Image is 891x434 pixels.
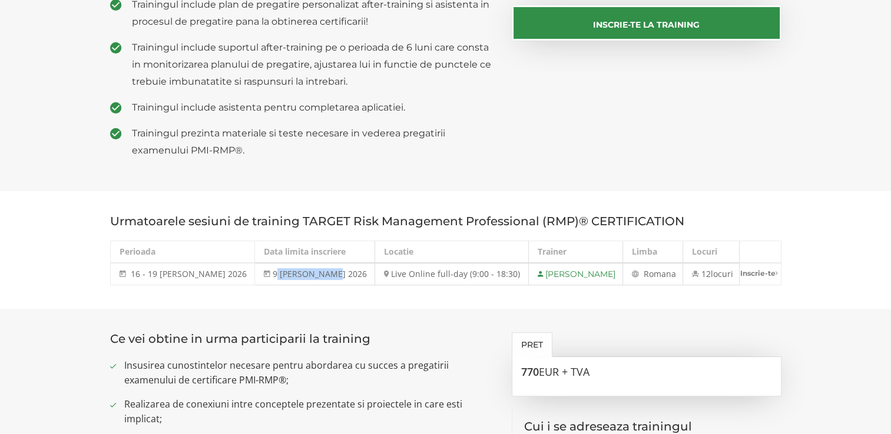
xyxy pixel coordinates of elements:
[683,241,739,263] th: Locuri
[683,263,739,285] td: 12
[131,268,247,279] span: 16 - 19 [PERSON_NAME] 2026
[623,241,683,263] th: Limba
[132,39,495,90] span: Trainingul include suportul after-training pe o perioada de 6 luni care consta in monitorizarea p...
[539,365,589,379] span: EUR + TVA
[740,263,781,283] a: Inscrie-te
[132,125,495,159] span: Trainingul prezinta materiale si teste necesare in vederea pregatirii examenului PMI-RMP®.
[644,268,654,279] span: Ro
[375,263,529,285] td: Live Online full-day (9:00 - 18:30)
[110,332,495,345] h3: Ce vei obtine in urma participarii la training
[124,358,495,388] span: Insusirea cunostintelor necesare pentru abordarea cu succes a pregatirii examenului de certificar...
[529,263,623,285] td: [PERSON_NAME]
[110,241,255,263] th: Perioada
[512,332,552,357] a: Pret
[654,268,676,279] span: mana
[124,397,495,426] span: Realizarea de conexiuni intre conceptele prezentate si proiectele in care esti implicat;
[711,268,733,279] span: locuri
[375,241,529,263] th: Locatie
[524,420,770,433] h3: Cui i se adreseaza trainingul
[110,215,781,228] h3: Urmatoarele sesiuni de training TARGET Risk Management Professional (RMP)® CERTIFICATION
[512,5,781,41] button: Inscrie-te la training
[132,99,495,116] span: Trainingul include asistenta pentru completarea aplicatiei.
[521,366,772,378] h3: 770
[255,263,375,285] td: 9 [PERSON_NAME] 2026
[255,241,375,263] th: Data limita inscriere
[529,241,623,263] th: Trainer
